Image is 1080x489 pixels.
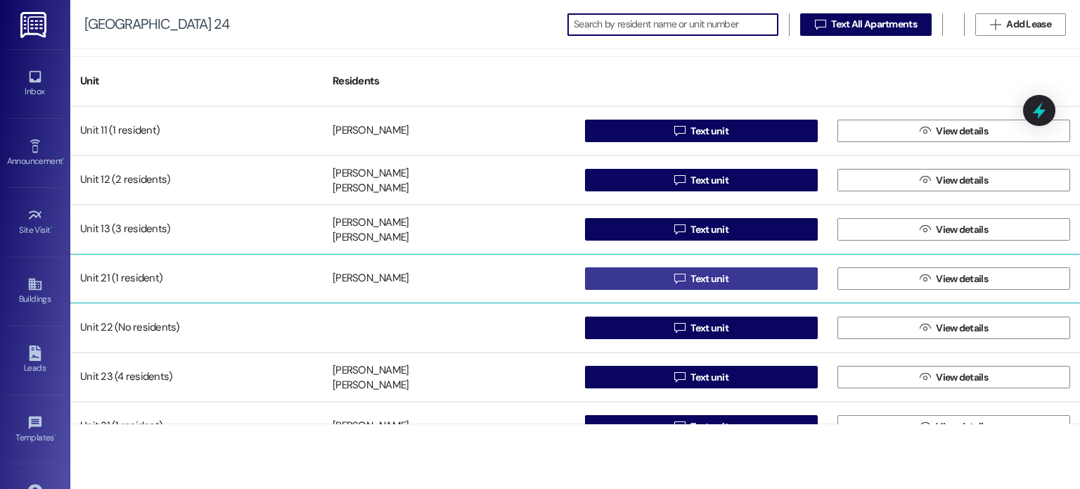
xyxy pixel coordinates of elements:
i:  [920,371,930,383]
a: Templates • [7,411,63,449]
i:  [674,273,685,284]
i:  [674,224,685,235]
button: Add Lease [975,13,1066,36]
i:  [674,322,685,334]
i:  [920,273,930,284]
span: View details [936,222,988,237]
a: Buildings [7,272,63,310]
div: [PERSON_NAME] [333,379,409,393]
div: [PERSON_NAME] [333,419,409,434]
i:  [990,19,1001,30]
span: Text unit [690,272,728,286]
i:  [920,322,930,334]
div: Residents [323,64,575,99]
button: View details [837,317,1070,339]
img: ResiDesk Logo [20,12,49,38]
i:  [920,224,930,235]
button: View details [837,169,1070,191]
div: [PERSON_NAME] [333,363,409,378]
span: • [51,223,53,233]
button: View details [837,120,1070,142]
span: Text unit [690,419,728,434]
div: Unit [70,64,323,99]
span: Add Lease [1006,17,1051,32]
span: • [54,431,56,440]
div: [GEOGRAPHIC_DATA] 24 [84,17,229,32]
span: • [63,154,65,164]
i:  [674,421,685,432]
span: Text All Apartments [831,17,917,32]
div: [PERSON_NAME] [333,272,409,286]
input: Search by resident name or unit number [574,15,778,34]
div: [PERSON_NAME] [333,215,409,230]
a: Leads [7,341,63,379]
div: [PERSON_NAME] [333,166,409,181]
i:  [674,371,685,383]
i:  [920,125,930,136]
button: Text unit [585,366,818,388]
a: Site Visit • [7,203,63,241]
i:  [674,174,685,186]
button: View details [837,267,1070,290]
div: Unit 13 (3 residents) [70,215,323,243]
div: Unit 23 (4 residents) [70,363,323,391]
div: [PERSON_NAME] [333,124,409,139]
div: Unit 22 (No residents) [70,314,323,342]
span: Text unit [690,124,728,139]
span: Text unit [690,370,728,385]
span: Text unit [690,321,728,336]
button: Text All Apartments [800,13,932,36]
button: View details [837,218,1070,241]
button: Text unit [585,267,818,290]
button: Text unit [585,169,818,191]
a: Inbox [7,65,63,103]
span: View details [936,272,988,286]
i:  [815,19,825,30]
i:  [920,421,930,432]
button: Text unit [585,317,818,339]
button: Text unit [585,120,818,142]
div: Unit 21 (1 resident) [70,265,323,293]
button: View details [837,366,1070,388]
span: View details [936,419,988,434]
div: Unit 12 (2 residents) [70,166,323,194]
i:  [674,125,685,136]
button: Text unit [585,218,818,241]
span: View details [936,370,988,385]
div: [PERSON_NAME] [333,182,409,196]
div: Unit 31 (1 resident) [70,412,323,440]
span: View details [936,321,988,336]
span: Text unit [690,222,728,237]
div: [PERSON_NAME] [333,231,409,246]
span: View details [936,124,988,139]
span: View details [936,173,988,188]
button: View details [837,415,1070,438]
button: Text unit [585,415,818,438]
div: Unit 11 (1 resident) [70,117,323,145]
span: Text unit [690,173,728,188]
i:  [920,174,930,186]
